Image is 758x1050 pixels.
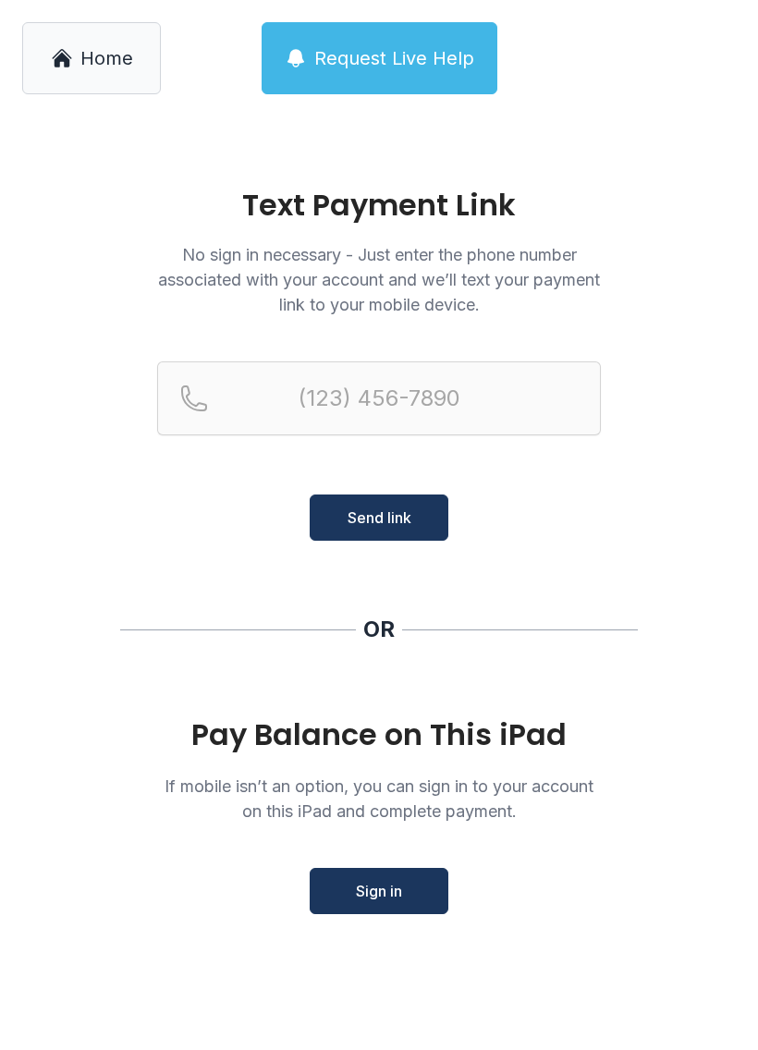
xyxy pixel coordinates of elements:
[157,718,601,751] div: Pay Balance on This iPad
[80,45,133,71] span: Home
[356,880,402,902] span: Sign in
[157,774,601,824] p: If mobile isn’t an option, you can sign in to your account on this iPad and complete payment.
[157,361,601,435] input: Reservation phone number
[157,190,601,220] h1: Text Payment Link
[314,45,474,71] span: Request Live Help
[157,242,601,317] p: No sign in necessary - Just enter the phone number associated with your account and we’ll text yo...
[363,615,395,644] div: OR
[348,507,411,529] span: Send link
